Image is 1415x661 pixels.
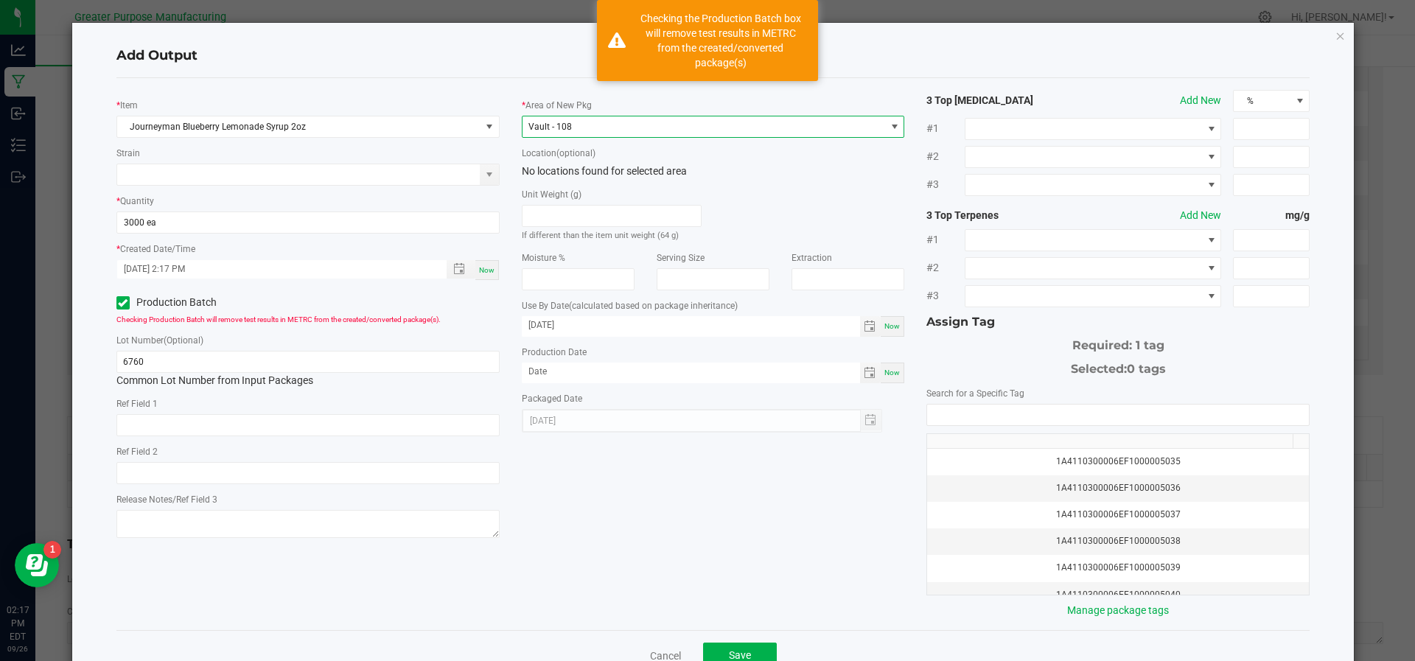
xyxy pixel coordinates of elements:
label: Production Date [522,346,587,359]
label: Lot Number [116,334,203,347]
span: Now [479,266,495,274]
strong: mg/g [1233,208,1310,223]
span: % [1234,91,1290,111]
iframe: Resource center unread badge [43,541,61,559]
span: NO DATA FOUND [965,118,1221,140]
span: Toggle popup [447,260,475,279]
div: Required: 1 tag [926,331,1310,354]
span: NO DATA FOUND [965,285,1221,307]
span: NO DATA FOUND [965,257,1221,279]
label: Search for a Specific Tag [926,387,1024,400]
div: 1A4110300006EF1000005038 [936,534,1300,548]
label: Release Notes/Ref Field 3 [116,493,217,506]
label: Area of New Pkg [525,99,592,112]
label: Production Batch [116,295,297,310]
label: Unit Weight (g) [522,188,581,201]
div: 1A4110300006EF1000005036 [936,481,1300,495]
span: #1 [926,121,965,136]
input: Created Datetime [117,260,431,279]
label: Extraction [792,251,832,265]
div: Assign Tag [926,313,1310,331]
label: Location [522,147,595,160]
strong: 3 Top [MEDICAL_DATA] [926,93,1080,108]
span: Journeyman Blueberry Lemonade Syrup 2oz [117,116,481,137]
label: Ref Field 2 [116,445,158,458]
input: NO DATA FOUND [927,405,1309,425]
span: (calculated based on package inheritance) [569,301,738,311]
span: Toggle calendar [860,316,881,337]
div: Selected: [926,354,1310,378]
span: Toggle calendar [860,363,881,383]
strong: 3 Top Terpenes [926,208,1080,223]
label: Packaged Date [522,392,582,405]
label: Moisture % [522,251,565,265]
span: #3 [926,177,965,192]
button: Add New [1180,208,1221,223]
span: NO DATA FOUND [965,146,1221,168]
div: 1A4110300006EF1000005039 [936,561,1300,575]
h4: Add Output [116,46,1310,66]
span: NO DATA FOUND [965,229,1221,251]
span: No locations found for selected area [522,165,687,177]
span: Save [729,649,751,661]
button: Add New [1180,93,1221,108]
span: 0 tags [1127,362,1166,376]
label: Quantity [120,195,154,208]
span: Now [884,322,900,330]
small: If different than the item unit weight (64 g) [522,231,679,240]
span: #3 [926,288,965,304]
div: 1A4110300006EF1000005040 [936,588,1300,602]
span: Vault - 108 [528,122,572,132]
span: #2 [926,260,965,276]
div: 1A4110300006EF1000005035 [936,455,1300,469]
a: Manage package tags [1067,604,1169,616]
label: Item [120,99,138,112]
span: (Optional) [164,335,203,346]
input: Date [522,316,860,335]
span: (optional) [556,148,595,158]
label: Serving Size [657,251,705,265]
label: Ref Field 1 [116,397,158,410]
label: Strain [116,147,140,160]
span: #1 [926,232,965,248]
span: #2 [926,149,965,164]
div: Common Lot Number from Input Packages [116,351,500,388]
label: Use By Date [522,299,738,312]
span: NO DATA FOUND [965,174,1221,196]
span: Now [884,368,900,377]
iframe: Resource center [15,543,59,587]
div: Checking the Production Batch box will remove test results in METRC from the created/converted pa... [634,11,807,70]
div: 1A4110300006EF1000005037 [936,508,1300,522]
label: Created Date/Time [120,242,195,256]
input: Date [522,363,860,381]
span: Checking Production Batch will remove test results in METRC from the created/converted package(s). [116,315,441,323]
